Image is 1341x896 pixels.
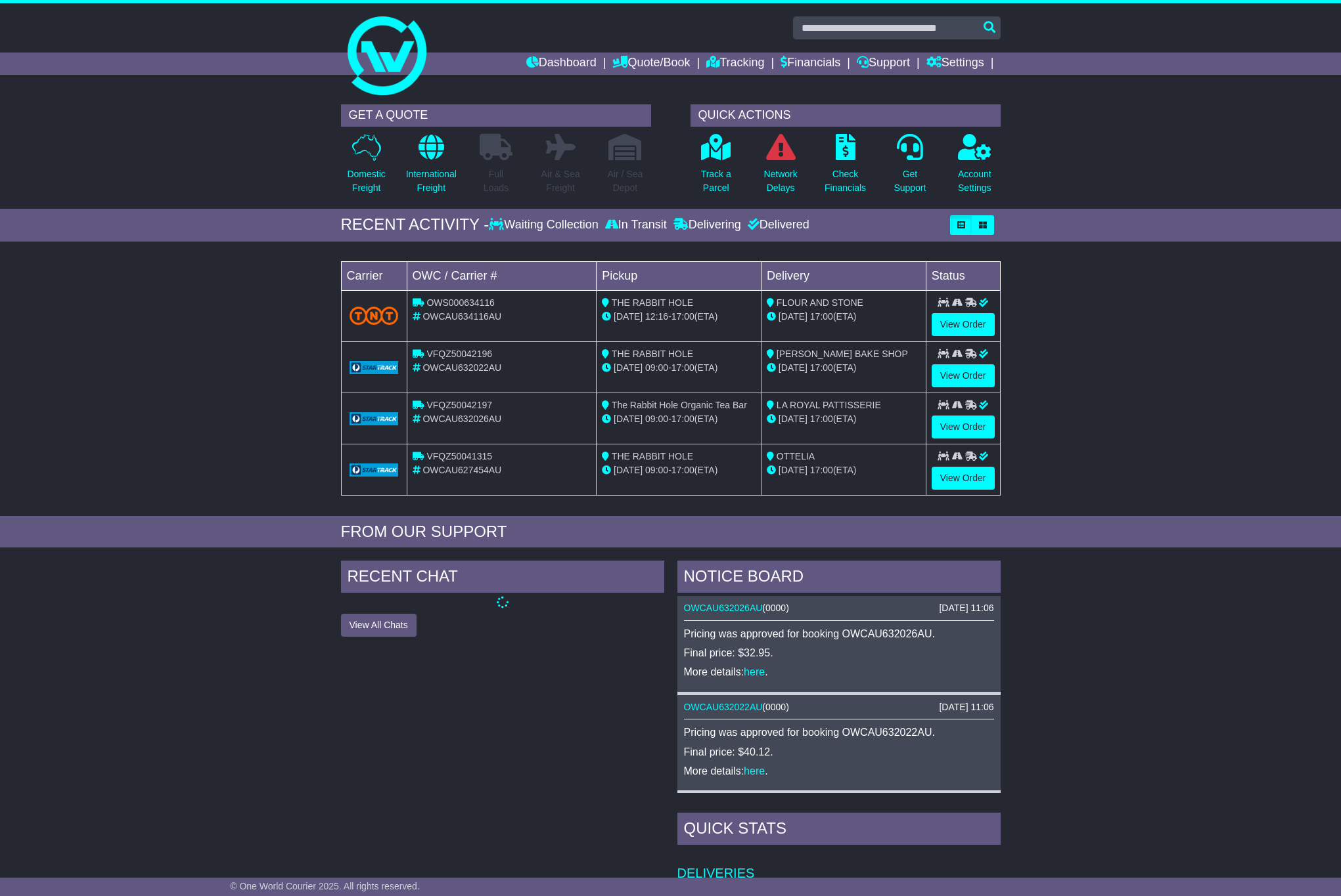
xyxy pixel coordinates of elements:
div: Delivering [670,218,744,232]
span: 17:00 [671,362,694,373]
div: - (ETA) [602,310,756,324]
p: More details: . [684,666,994,678]
span: VFQZ50042197 [426,400,492,410]
span: 09:00 [645,465,668,475]
p: Account Settings [958,167,991,195]
span: THE RABBIT HOLE [612,297,693,308]
p: Final price: $40.12. [684,746,994,758]
p: Check Financials [825,167,866,195]
a: View Order [932,364,995,387]
span: THE RABBIT HOLE [612,349,693,359]
div: (ETA) [767,463,921,477]
td: Deliveries [677,848,1001,882]
span: [DATE] [614,414,643,424]
a: Quote/Book [612,53,690,75]
a: View Order [932,467,995,490]
span: [DATE] [614,362,643,373]
a: OWCAU632026AU [684,603,763,613]
span: [DATE] [779,465,807,475]
span: OWCAU627454AU [422,465,501,475]
p: Get Support [894,167,926,195]
a: DomesticFreight [346,133,386,202]
span: [PERSON_NAME] BAKE SHOP [777,349,908,359]
div: Waiting Collection [489,218,601,232]
td: Status [926,261,1000,290]
div: (ETA) [767,361,921,375]
div: RECENT ACTIVITY - [341,215,489,234]
span: 12:16 [645,311,668,322]
p: Network Delays [763,167,797,195]
span: 17:00 [810,311,833,322]
span: 17:00 [671,311,694,322]
a: InternationalFreight [405,133,457,202]
span: © One World Courier 2025. All rights reserved. [230,881,420,891]
p: More details: . [684,765,994,777]
a: OWCAU632022AU [684,702,763,712]
span: 17:00 [810,362,833,373]
span: 17:00 [671,465,694,475]
span: OWCAU634116AU [422,311,501,322]
span: [DATE] [614,311,643,322]
img: TNT_Domestic.png [350,307,399,324]
span: 09:00 [645,362,668,373]
span: 17:00 [671,414,694,424]
p: Pricing was approved for booking OWCAU632022AU. [684,726,994,738]
span: THE RABBIT HOLE [612,451,693,461]
a: Tracking [706,53,764,75]
div: QUICK ACTIONS [691,104,1001,127]
img: GetCarrierServiceLogo [350,361,399,374]
span: OTTELIA [777,451,815,461]
span: OWCAU632022AU [422,362,501,373]
div: In Transit [602,218,670,232]
div: ( ) [684,702,994,713]
p: Air & Sea Freight [541,167,580,195]
td: Carrier [341,261,407,290]
a: Financials [781,53,840,75]
span: [DATE] [614,465,643,475]
div: - (ETA) [602,463,756,477]
p: Air / Sea Depot [608,167,643,195]
p: Full Loads [480,167,512,195]
p: Domestic Freight [347,167,385,195]
p: Pricing was approved for booking OWCAU632026AU. [684,628,994,640]
td: Delivery [761,261,926,290]
div: GET A QUOTE [341,104,651,127]
a: Settings [926,53,984,75]
span: FLOUR AND STONE [777,297,863,308]
a: NetworkDelays [763,133,798,202]
span: [DATE] [779,362,807,373]
p: International Freight [406,167,457,195]
a: CheckFinancials [824,133,867,202]
a: View Order [932,416,995,438]
a: Dashboard [526,53,597,75]
button: View All Chats [341,614,417,637]
a: here [744,666,765,677]
div: - (ETA) [602,361,756,375]
div: (ETA) [767,412,921,426]
a: GetSupport [893,133,926,202]
span: VFQZ50042196 [426,349,492,359]
div: - (ETA) [602,412,756,426]
span: [DATE] [779,414,807,424]
span: The Rabbit Hole Organic Tea Bar [612,400,747,410]
a: View Order [932,313,995,336]
p: Final price: $32.95. [684,647,994,659]
div: [DATE] 11:06 [939,603,993,614]
div: (ETA) [767,310,921,324]
a: here [744,765,765,777]
span: 0000 [765,603,786,613]
span: [DATE] [779,311,807,322]
span: OWCAU632026AU [422,414,501,424]
a: Support [857,53,910,75]
span: 0000 [765,702,786,712]
a: AccountSettings [957,133,992,202]
td: OWC / Carrier # [407,261,597,290]
span: 17:00 [810,414,833,424]
div: [DATE] 11:06 [939,702,993,713]
a: Track aParcel [700,133,732,202]
span: OWS000634116 [426,297,495,308]
img: GetCarrierServiceLogo [350,412,399,425]
span: 09:00 [645,414,668,424]
div: Delivered [744,218,809,232]
div: RECENT CHAT [341,561,664,596]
